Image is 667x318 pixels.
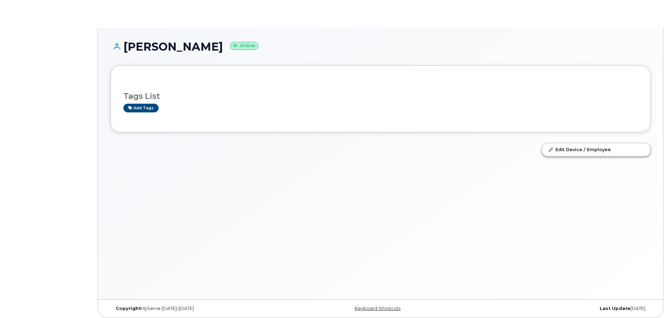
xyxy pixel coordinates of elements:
[470,306,651,311] div: [DATE]
[110,40,651,53] h1: [PERSON_NAME]
[230,42,258,50] small: Active
[116,306,141,311] strong: Copyright
[600,306,630,311] strong: Last Update
[110,306,291,311] div: MyServe [DATE]–[DATE]
[123,92,638,101] h3: Tags List
[123,104,159,112] a: Add tags
[542,143,650,156] a: Edit Device / Employee
[355,306,400,311] a: Keyboard Shortcuts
